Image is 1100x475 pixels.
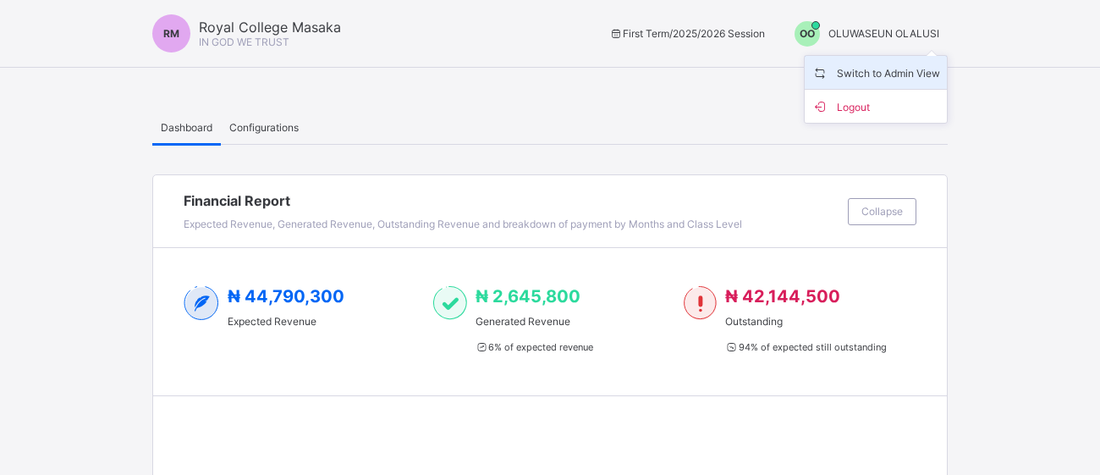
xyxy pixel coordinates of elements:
li: dropdown-list-item-buttom-1 [805,90,947,123]
span: Configurations [229,121,299,134]
span: Financial Report [184,192,839,209]
span: Dashboard [161,121,212,134]
span: Generated Revenue [476,315,593,328]
span: Royal College Masaka [199,19,341,36]
span: Switch to Admin View [811,63,940,82]
span: Outstanding [725,315,886,328]
img: expected-2.4343d3e9d0c965b919479240f3db56ac.svg [184,286,219,320]
img: outstanding-1.146d663e52f09953f639664a84e30106.svg [684,286,717,320]
span: ₦ 2,645,800 [476,286,580,307]
span: IN GOD WE TRUST [199,36,289,48]
span: Expected Revenue, Generated Revenue, Outstanding Revenue and breakdown of payment by Months and C... [184,218,742,230]
span: session/term information [608,27,765,40]
span: ₦ 42,144,500 [725,286,840,307]
span: 6 % of expected revenue [476,341,593,353]
span: 94 % of expected still outstanding [725,341,886,353]
img: paid-1.3eb1404cbcb1d3b736510a26bbfa3ccb.svg [433,286,466,320]
span: Collapse [861,205,903,218]
span: Expected Revenue [228,315,344,328]
span: OO [800,27,815,40]
span: RM [163,27,179,40]
span: ₦ 44,790,300 [228,286,344,307]
li: dropdown-list-item-name-0 [805,56,947,90]
span: Logout [811,97,940,116]
span: OLUWASEUN OLALUSI [828,27,939,40]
